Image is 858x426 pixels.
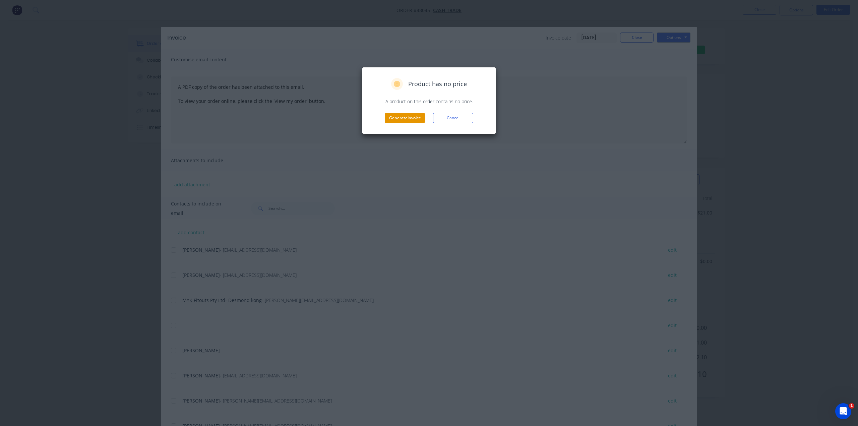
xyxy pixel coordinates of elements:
[835,403,851,419] iframe: Intercom live chat
[385,113,425,123] button: Generateinvoice
[433,113,473,123] button: Cancel
[849,403,854,409] span: 1
[408,79,467,88] span: Product has no price
[369,98,489,105] p: A product on this order contains no price.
